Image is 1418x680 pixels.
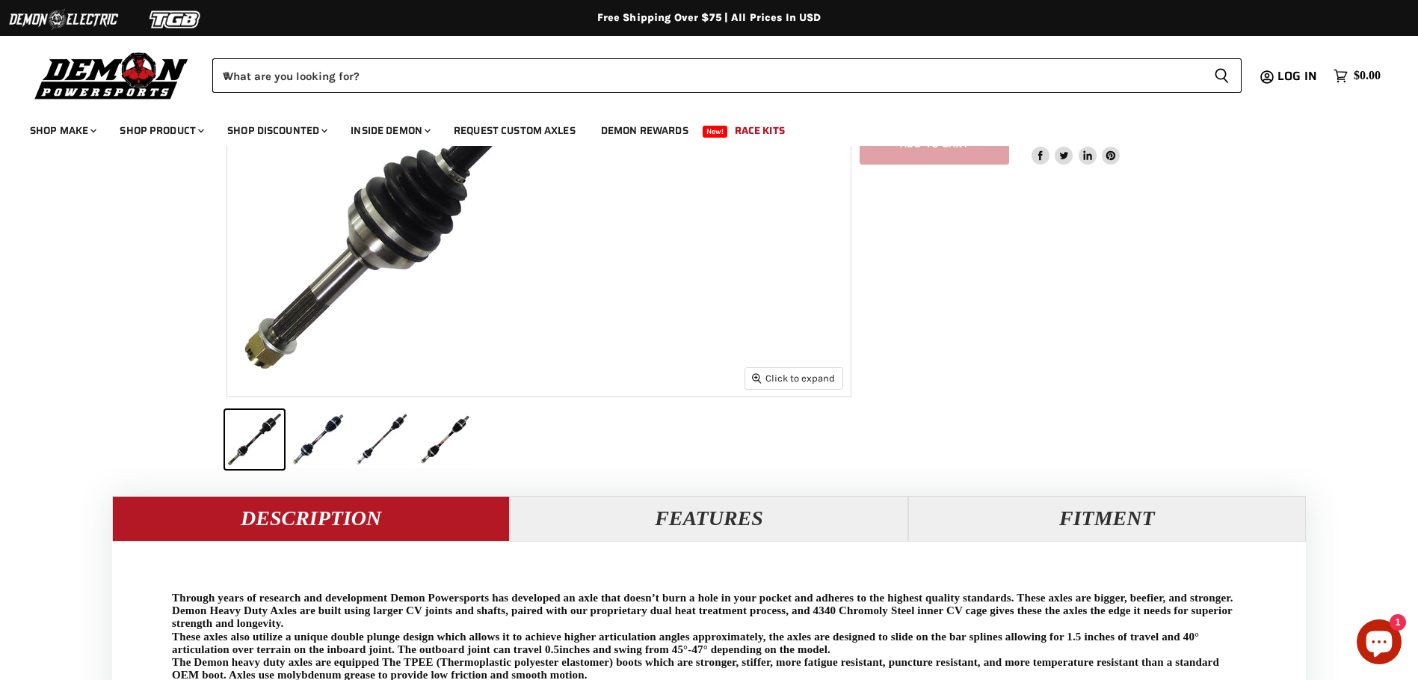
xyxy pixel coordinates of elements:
img: Demon Powersports [30,49,194,102]
form: Product [212,58,1242,93]
ul: Main menu [19,109,1377,146]
button: Yamaha Grizzly 700 Demon Heavy Duty Axle thumbnail [225,410,284,469]
button: Features [510,496,907,541]
button: Yamaha Grizzly 700 Demon Heavy Duty Axle thumbnail [289,410,348,469]
a: Shop Product [108,115,213,146]
img: TGB Logo 2 [120,5,232,34]
a: Demon Rewards [590,115,700,146]
a: Inside Demon [339,115,440,146]
input: When autocomplete results are available use up and down arrows to review and enter to select [212,58,1202,93]
a: $0.00 [1326,65,1388,87]
a: Log in [1271,70,1326,83]
span: New! [703,126,728,138]
div: Free Shipping Over $75 | All Prices In USD [111,11,1307,25]
button: Search [1202,58,1242,93]
a: Request Custom Axles [443,115,587,146]
a: Race Kits [724,115,796,146]
span: Click to expand [752,373,835,384]
button: Fitment [908,496,1306,541]
span: $0.00 [1354,69,1381,83]
a: Shop Make [19,115,105,146]
button: Description [112,496,510,541]
button: Click to expand [745,368,842,388]
button: Yamaha Grizzly 700 Demon Heavy Duty Axle thumbnail [352,410,411,469]
button: Yamaha Grizzly 700 Demon Heavy Duty Axle thumbnail [416,410,475,469]
a: Shop Discounted [216,115,336,146]
inbox-online-store-chat: Shopify online store chat [1352,619,1406,668]
img: Demon Electric Logo 2 [7,5,120,34]
span: Log in [1277,67,1317,85]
